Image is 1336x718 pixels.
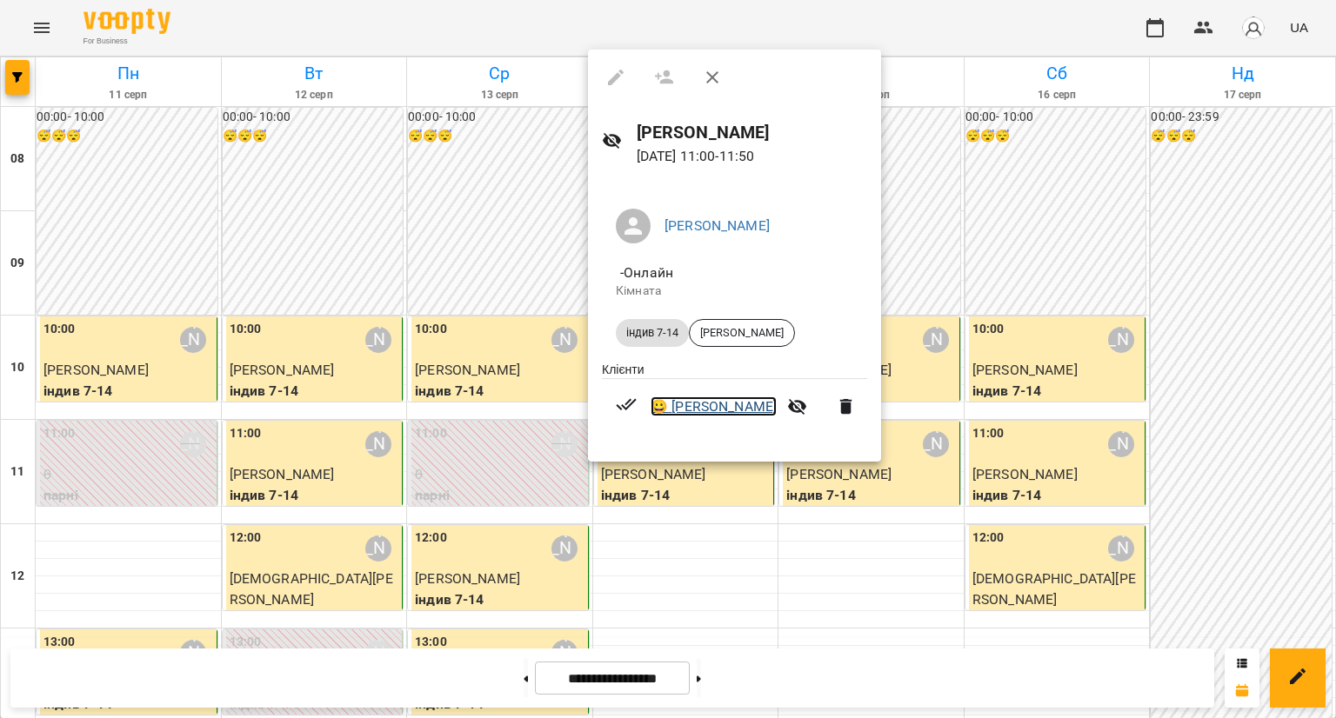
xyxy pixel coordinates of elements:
p: [DATE] 11:00 - 11:50 [637,146,867,167]
h6: [PERSON_NAME] [637,119,867,146]
p: Кімната [616,283,853,300]
span: [PERSON_NAME] [690,325,794,341]
ul: Клієнти [602,361,867,442]
svg: Візит сплачено [616,394,637,415]
div: [PERSON_NAME] [689,319,795,347]
a: 😀 [PERSON_NAME] [651,396,777,417]
span: індив 7-14 [616,325,689,341]
span: - Онлайн [616,264,677,281]
a: [PERSON_NAME] [665,217,770,234]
